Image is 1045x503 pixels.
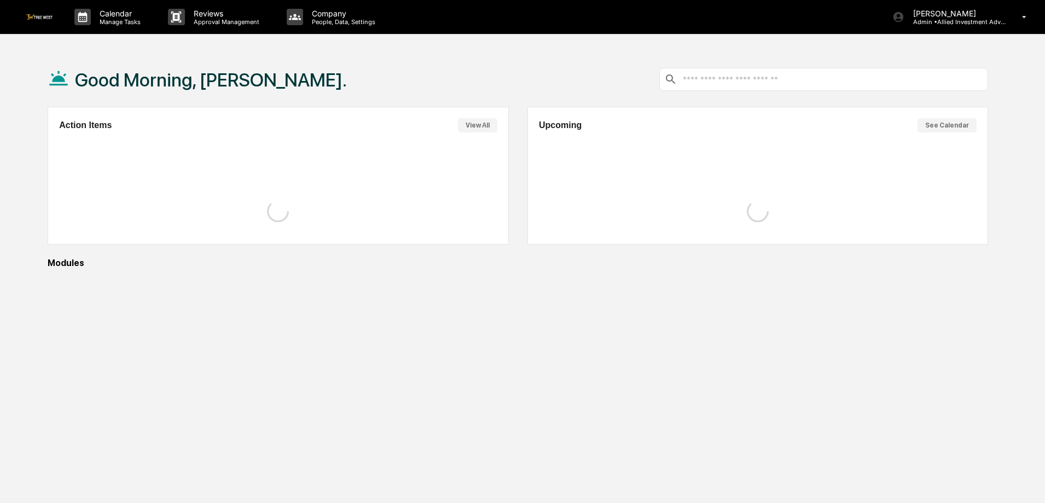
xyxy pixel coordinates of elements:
button: See Calendar [918,118,977,132]
p: Admin • Allied Investment Advisors [904,18,1006,26]
button: View All [458,118,497,132]
p: Reviews [185,9,265,18]
img: logo [26,14,53,19]
p: Company [303,9,381,18]
div: Modules [48,258,988,268]
h2: Upcoming [539,120,582,130]
p: Manage Tasks [91,18,146,26]
p: Approval Management [185,18,265,26]
h1: Good Morning, [PERSON_NAME]. [75,69,347,91]
h2: Action Items [59,120,112,130]
p: People, Data, Settings [303,18,381,26]
p: Calendar [91,9,146,18]
p: [PERSON_NAME] [904,9,1006,18]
